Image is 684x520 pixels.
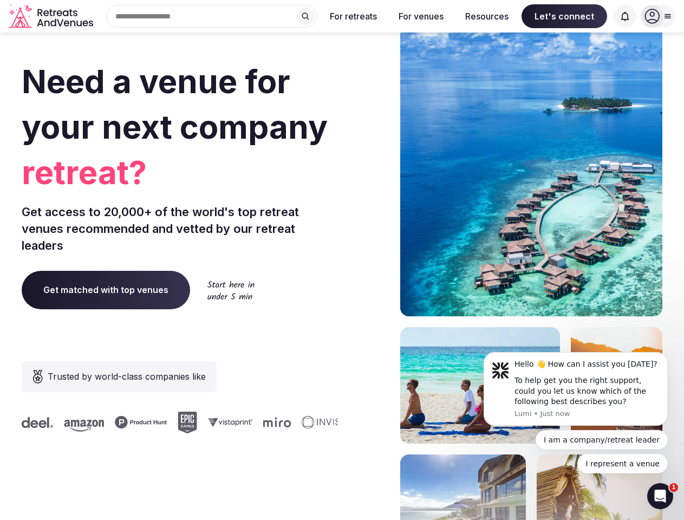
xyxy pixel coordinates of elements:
iframe: Intercom notifications message [467,342,684,480]
img: Start here in under 5 min [207,281,255,300]
button: Resources [457,4,517,28]
a: Get matched with top venues [22,271,190,309]
img: woman sitting in back of truck with camels [571,327,662,444]
svg: Invisible company logo [294,416,353,429]
svg: Miro company logo [255,417,283,427]
svg: Epic Games company logo [170,412,189,433]
iframe: Intercom live chat [647,483,673,509]
span: retreat? [22,149,338,195]
span: Trusted by world-class companies like [48,370,206,383]
button: For venues [390,4,452,28]
span: Let's connect [522,4,607,28]
a: Visit the homepage [9,4,95,29]
span: Need a venue for your next company [22,62,328,146]
img: yoga on tropical beach [400,327,560,444]
span: 1 [669,483,678,492]
svg: Deel company logo [14,417,45,428]
svg: Vistaprint company logo [200,418,244,427]
p: Get access to 20,000+ of the world's top retreat venues recommended and vetted by our retreat lea... [22,204,338,253]
svg: Retreats and Venues company logo [9,4,95,29]
button: For retreats [321,4,386,28]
